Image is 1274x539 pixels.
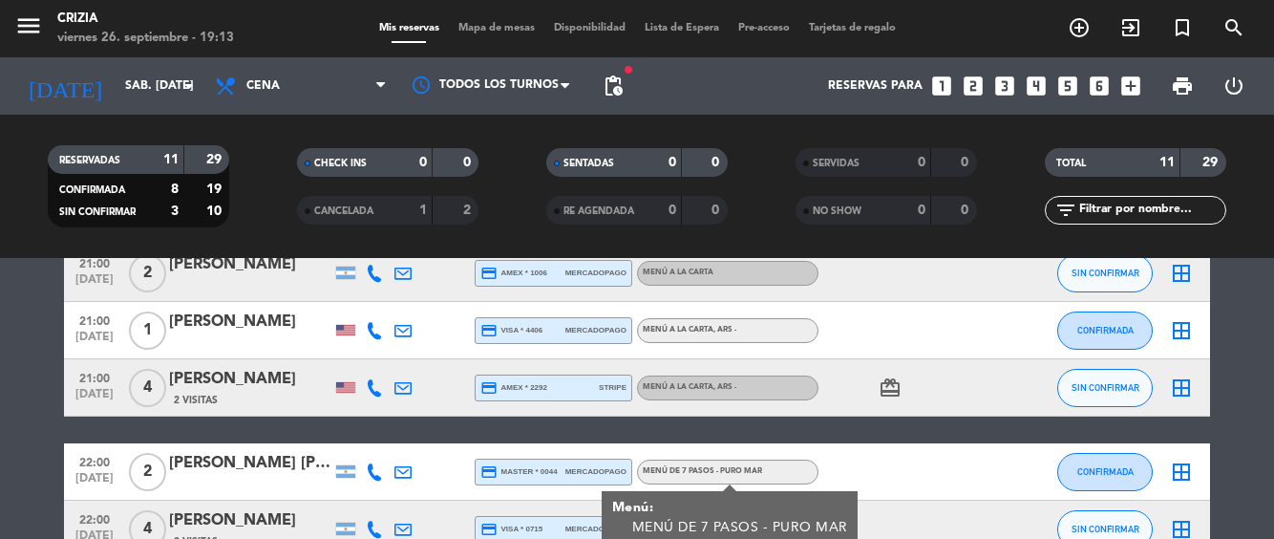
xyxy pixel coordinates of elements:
[163,153,179,166] strong: 11
[669,204,676,217] strong: 0
[1222,16,1245,39] i: search
[169,508,331,533] div: [PERSON_NAME]
[480,464,558,481] span: master * 0044
[643,383,736,391] span: MENÚ A LA CARTA
[1170,461,1193,484] i: border_all
[71,507,118,529] span: 22:00
[57,29,234,48] div: viernes 26. septiembre - 19:13
[71,388,118,410] span: [DATE]
[206,183,225,196] strong: 19
[59,207,136,217] span: SIN CONFIRMAR
[419,156,427,169] strong: 0
[171,183,179,196] strong: 8
[879,377,902,399] i: card_giftcard
[71,366,118,388] span: 21:00
[643,326,736,334] span: MENÚ A LA CARTA
[71,309,118,331] span: 21:00
[129,453,166,491] span: 2
[643,467,762,475] span: MENÚ DE 7 PASOS - PURO MAR
[449,23,544,33] span: Mapa de mesas
[544,23,635,33] span: Disponibilidad
[169,451,331,476] div: [PERSON_NAME] [PERSON_NAME]
[419,204,427,217] strong: 1
[1170,262,1193,285] i: border_all
[1202,156,1221,169] strong: 29
[169,367,331,392] div: [PERSON_NAME]
[1170,319,1193,342] i: border_all
[480,379,547,397] span: amex * 2292
[1077,325,1134,335] span: CONFIRMADA
[480,265,547,282] span: amex * 1006
[246,79,280,93] span: Cena
[129,369,166,407] span: 4
[480,379,498,397] i: credit_card
[314,159,367,168] span: CHECK INS
[961,156,972,169] strong: 0
[71,273,118,295] span: [DATE]
[1024,74,1049,98] i: looks_4
[206,153,225,166] strong: 29
[713,326,736,334] span: , ARS -
[206,205,225,218] strong: 10
[1072,524,1139,534] span: SIN CONFIRMAR
[1056,159,1086,168] span: TOTAL
[57,10,234,29] div: Crizia
[1054,199,1077,222] i: filter_list
[713,383,736,391] span: , ARS -
[59,156,120,165] span: RESERVADAS
[71,450,118,472] span: 22:00
[314,206,373,216] span: CANCELADA
[565,465,626,478] span: mercadopago
[643,269,713,276] span: MENÚ A LA CARTA
[129,254,166,292] span: 2
[14,65,116,107] i: [DATE]
[480,521,498,538] i: credit_card
[1118,74,1143,98] i: add_box
[961,204,972,217] strong: 0
[1208,57,1260,115] div: LOG OUT
[370,23,449,33] span: Mis reservas
[1222,75,1245,97] i: power_settings_new
[463,156,475,169] strong: 0
[929,74,954,98] i: looks_one
[602,75,625,97] span: pending_actions
[463,204,475,217] strong: 2
[1077,466,1134,477] span: CONFIRMADA
[599,381,626,394] span: stripe
[729,23,799,33] span: Pre-acceso
[563,159,614,168] span: SENTADAS
[480,322,498,339] i: credit_card
[1072,382,1139,393] span: SIN CONFIRMAR
[565,267,626,279] span: mercadopago
[799,23,905,33] span: Tarjetas de regalo
[635,23,729,33] span: Lista de Espera
[918,204,925,217] strong: 0
[174,393,218,408] span: 2 Visitas
[169,252,331,277] div: [PERSON_NAME]
[14,11,43,40] i: menu
[1119,16,1142,39] i: exit_to_app
[669,156,676,169] strong: 0
[828,79,923,93] span: Reservas para
[1055,74,1080,98] i: looks_5
[1171,16,1194,39] i: turned_in_not
[565,523,626,535] span: mercadopago
[632,518,848,538] div: MENÚ DE 7 PASOS - PURO MAR
[480,322,542,339] span: visa * 4406
[71,251,118,273] span: 21:00
[1170,377,1193,399] i: border_all
[1171,75,1194,97] span: print
[992,74,1017,98] i: looks_3
[813,206,861,216] span: NO SHOW
[71,472,118,494] span: [DATE]
[623,64,634,75] span: fiber_manual_record
[563,206,634,216] span: RE AGENDADA
[1087,74,1112,98] i: looks_6
[1159,156,1175,169] strong: 11
[480,521,542,538] span: visa * 0715
[480,265,498,282] i: credit_card
[169,310,331,334] div: [PERSON_NAME]
[129,312,166,350] span: 1
[71,331,118,353] span: [DATE]
[59,185,125,195] span: CONFIRMADA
